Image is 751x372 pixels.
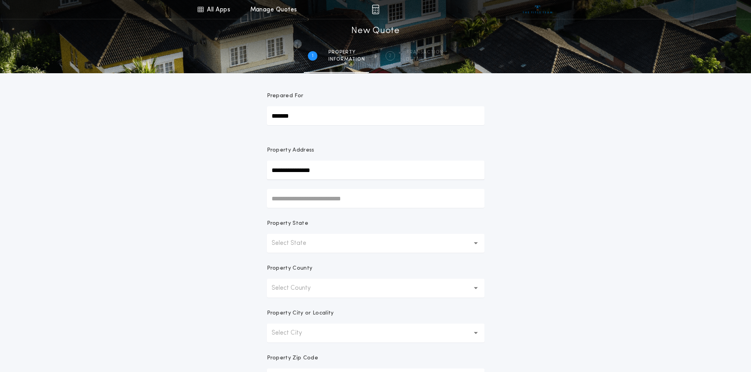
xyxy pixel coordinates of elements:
span: information [328,56,365,63]
span: details [406,56,444,63]
button: Select County [267,279,485,298]
p: Property Zip Code [267,354,318,362]
h1: New Quote [351,25,399,37]
span: Transaction [406,49,444,56]
p: Select County [272,283,323,293]
p: Property County [267,265,313,272]
p: Property City or Locality [267,309,334,317]
p: Select State [272,239,319,248]
p: Select City [272,328,315,338]
p: Property State [267,220,308,228]
input: Prepared For [267,106,485,125]
button: Select City [267,324,485,342]
p: Prepared For [267,92,304,100]
img: vs-icon [523,6,552,13]
img: img [372,5,379,14]
p: Property Address [267,146,485,154]
button: Select State [267,234,485,253]
h2: 1 [312,53,313,59]
h2: 2 [389,53,391,59]
span: Property [328,49,365,56]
